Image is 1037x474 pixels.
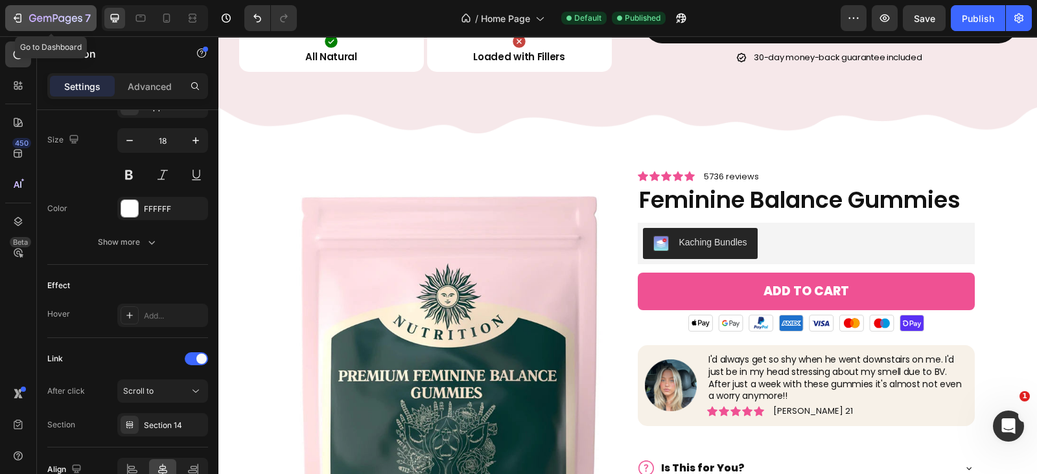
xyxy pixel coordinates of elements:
div: Link [47,353,63,365]
span: Scroll to [123,386,154,396]
button: 7 [5,5,97,31]
div: 450 [12,138,31,148]
div: FFFFFF [144,203,205,215]
span: Save [914,13,935,24]
button: Add to cart [419,236,756,274]
p: I'd always get so shy when he went downstairs on me. I'd just be in my head stressing about my sm... [490,317,748,367]
div: Color [47,203,67,214]
p: Button [63,46,173,62]
div: Undo/Redo [244,5,297,31]
div: Section 14 [144,420,205,431]
div: Effect [47,280,70,291]
button: Save [903,5,946,31]
iframe: Intercom live chat [993,411,1024,442]
button: Kaching Bundles [425,192,539,223]
div: Kaching Bundles [461,199,529,213]
img: download_4.png [426,323,478,375]
span: Published [625,12,660,24]
div: After click [47,385,85,397]
p: [PERSON_NAME] 21 [555,368,635,381]
div: Publish [962,12,994,25]
div: Hover [47,308,70,320]
span: Default [574,12,601,24]
div: Section [47,419,75,431]
span: / [475,12,478,25]
h1: Feminine Balance Gummies [419,148,756,180]
button: Show more [47,231,208,254]
span: 1 [1020,391,1030,401]
div: Beta [10,237,31,247]
p: 7 [85,10,91,26]
img: KachingBundles.png [435,199,450,215]
p: 5736 reviews [485,134,541,147]
p: Advanced [128,80,172,93]
span: Home Page [481,12,530,25]
button: Publish [951,5,1005,31]
button: Scroll to [117,379,208,403]
div: Add... [144,310,205,322]
iframe: Design area [218,36,1037,474]
img: default-trust-badges.svg [470,278,706,295]
p: Settings [64,80,100,93]
div: Add to cart [545,244,631,266]
p: Is This for You? [443,423,526,442]
div: Size [47,131,82,149]
div: Show more [98,236,158,249]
